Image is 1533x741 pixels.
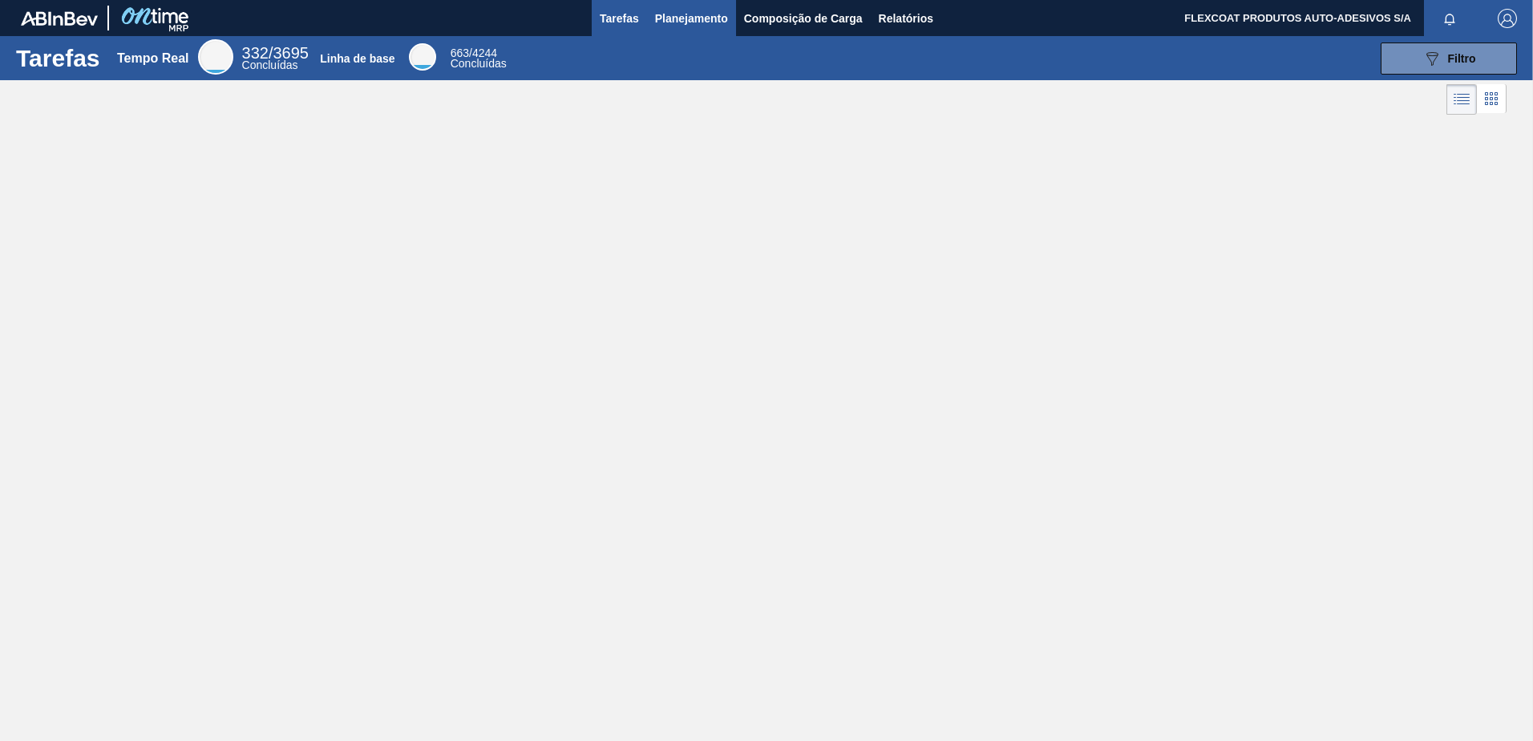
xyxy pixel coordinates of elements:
span: Concluídas [451,57,507,70]
span: Tarefas [600,9,639,28]
div: Visão em Cards [1477,84,1507,115]
span: Composição de Carga [744,9,863,28]
div: Linha de base [320,52,394,65]
span: 332 [242,44,269,62]
span: Filtro [1448,52,1476,65]
span: 663 [451,47,469,59]
span: Planejamento [655,9,728,28]
div: Real Time [198,39,233,75]
img: TNhmsLtSVTkK8tSr43FrP2fwEKptu5GPRR3wAAAABJRU5ErkJggg== [21,11,98,26]
div: Base Line [451,48,507,69]
h1: Tarefas [16,49,100,67]
span: / [242,44,309,62]
img: Logout [1498,9,1517,28]
div: Visão em Lista [1446,84,1477,115]
span: Relatórios [879,9,933,28]
span: Concluídas [242,59,298,71]
div: Base Line [409,43,436,71]
font: 4244 [472,47,497,59]
div: Tempo Real [117,51,189,66]
button: Notificações [1424,7,1475,30]
button: Filtro [1381,43,1517,75]
font: 3695 [273,44,309,62]
div: Real Time [242,47,309,71]
span: / [451,47,497,59]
